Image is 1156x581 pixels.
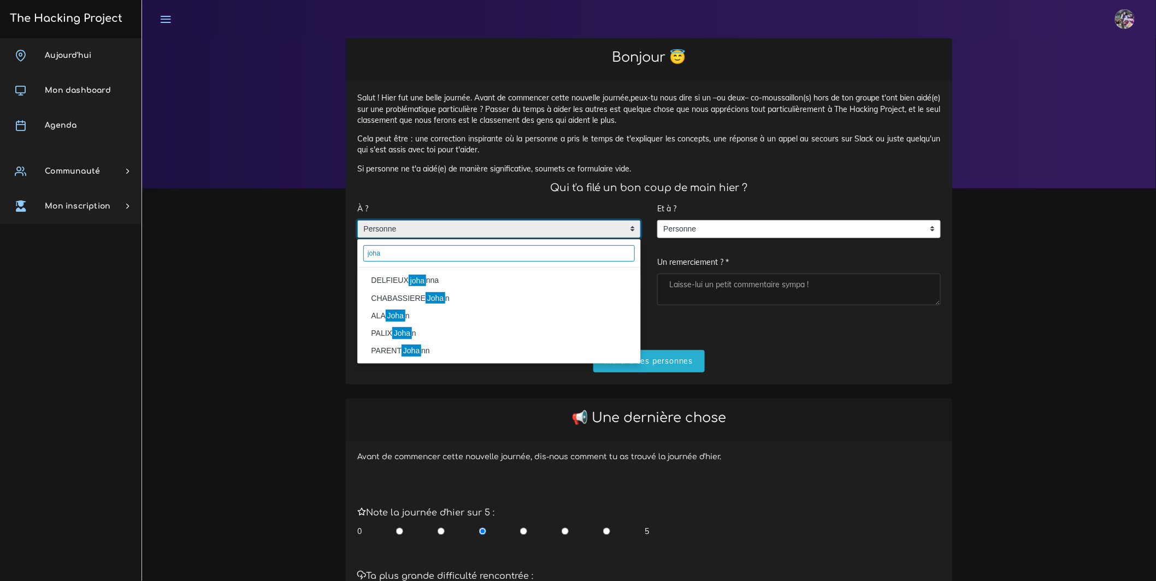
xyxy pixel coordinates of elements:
h3: The Hacking Project [7,13,122,25]
h2: 📢 Une dernière chose [357,410,941,426]
h4: Qui t'a filé un bon coup de main hier ? [357,182,941,194]
span: Communauté [45,167,100,175]
li: DELFIEUX nna [358,272,640,289]
input: écrivez 3 charactères minimum pour afficher les résultats [363,245,635,262]
span: Agenda [45,121,76,129]
p: Cela peut être : une correction inspirante où la personne a pris le temps de t'expliquer les conc... [357,133,941,156]
label: Un remerciement ? * [657,252,729,274]
mark: Joha [386,310,405,322]
mark: Joha [402,345,421,357]
p: Si personne ne t'a aidé(e) de manière significative, soumets ce formulaire vide. [357,163,941,174]
span: Personne [358,221,624,238]
span: Mon dashboard [45,86,111,94]
input: Merci à ces personnes [593,350,705,372]
h5: Note la journée d'hier sur 5 : [357,508,941,518]
mark: joha [409,275,426,287]
span: Mon inscription [45,202,110,210]
mark: Joha [392,327,412,339]
label: À ? [357,198,368,220]
li: CHABASSIERE n [358,289,640,307]
h6: Avant de commencer cette nouvelle journée, dis-nous comment tu as trouvé la journée d'hier. [357,453,941,462]
h2: Bonjour 😇 [357,50,941,66]
div: 0 5 [357,526,649,537]
span: Aujourd'hui [45,51,91,60]
span: Personne [658,221,924,238]
p: Salut ! Hier fut une belle journée. Avant de commencer cette nouvelle journée,peux-tu nous dire s... [357,92,941,126]
mark: Joha [426,292,445,304]
li: PARENT nn [358,342,640,360]
li: PALIX n [358,324,640,342]
li: ALA n [358,307,640,324]
img: eg54bupqcshyolnhdacp.jpg [1115,9,1135,29]
label: Et à ? [657,198,676,220]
